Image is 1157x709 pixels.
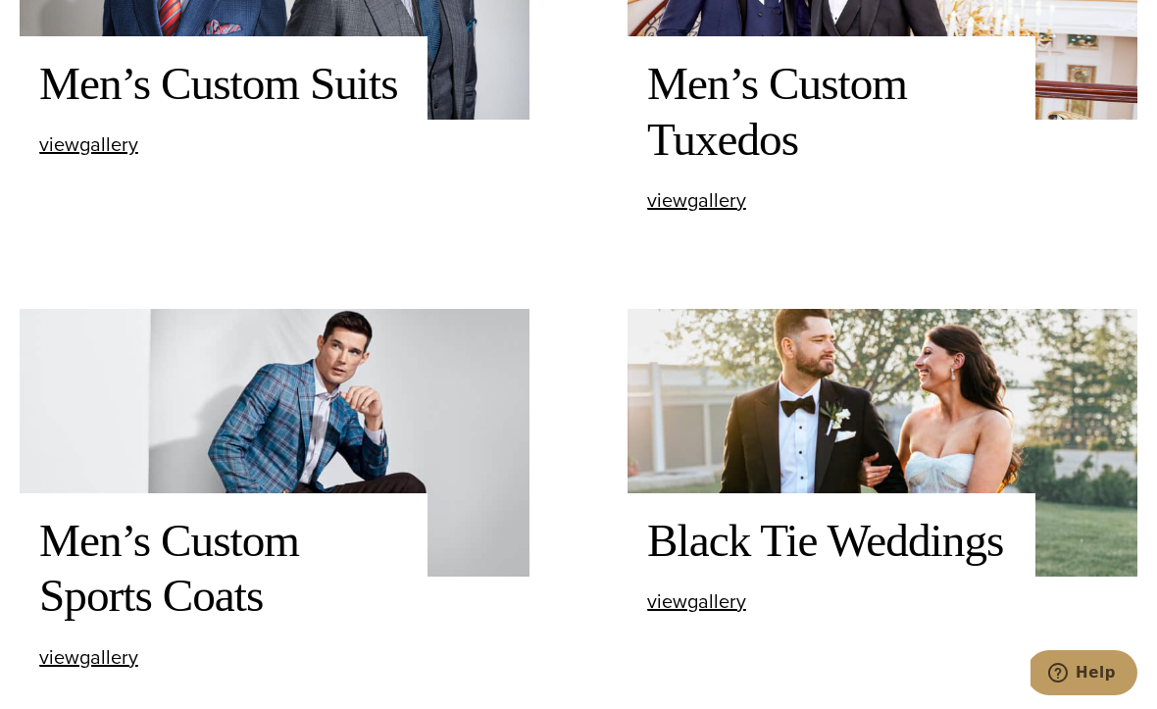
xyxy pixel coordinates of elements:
[39,129,138,159] span: view gallery
[39,513,408,624] h2: Men’s Custom Sports Coats
[20,309,529,577] img: Client in blue bespoke Loro Piana sportscoat, white shirt.
[647,513,1016,569] h2: Black Tie Weddings
[647,56,1016,167] h2: Men’s Custom Tuxedos
[628,309,1137,577] img: Bride & groom outside. Bride wearing low cut wedding dress. Groom wearing wedding tuxedo by Zegna.
[39,56,408,112] h2: Men’s Custom Suits
[39,642,138,672] span: view gallery
[647,190,746,211] a: viewgallery
[647,591,746,612] a: viewgallery
[39,134,138,155] a: viewgallery
[647,185,746,215] span: view gallery
[647,586,746,616] span: view gallery
[1031,650,1137,699] iframe: Opens a widget where you can chat to one of our agents
[39,647,138,668] a: viewgallery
